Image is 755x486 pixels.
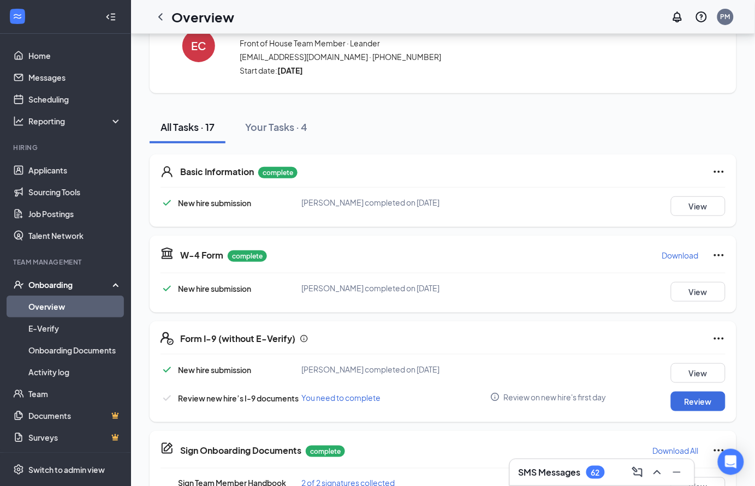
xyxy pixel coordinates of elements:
span: [PERSON_NAME] completed on [DATE] [302,283,440,293]
span: [PERSON_NAME] completed on [DATE] [302,197,440,207]
a: Team [28,383,122,405]
h3: SMS Messages [519,466,581,478]
p: Download All [653,445,699,456]
a: Scheduling [28,88,122,110]
svg: Ellipses [712,332,726,345]
button: View [671,282,726,302]
p: complete [228,250,267,262]
p: Download [662,250,699,261]
svg: Checkmark [160,392,174,405]
button: ComposeMessage [629,464,646,481]
div: PM [721,12,730,21]
div: 62 [591,468,600,477]
svg: Collapse [105,11,116,22]
div: Reporting [28,116,122,127]
div: All Tasks · 17 [160,120,215,134]
a: E-Verify [28,317,122,339]
svg: ChevronUp [651,466,664,479]
svg: User [160,165,174,178]
a: Messages [28,67,122,88]
h4: EC [191,42,206,50]
svg: Ellipses [712,249,726,262]
button: View [671,363,726,383]
a: Sourcing Tools [28,181,122,203]
div: Hiring [13,143,120,152]
button: Review [671,392,726,411]
span: Start date: [240,65,594,76]
svg: Checkmark [160,363,174,376]
a: SurveysCrown [28,427,122,448]
button: View [671,196,726,216]
a: Job Postings [28,203,122,225]
button: ChevronUp [649,464,666,481]
span: [EMAIL_ADDRESS][DOMAIN_NAME] · [PHONE_NUMBER] [240,51,594,62]
a: Talent Network [28,225,122,247]
span: Review new hire’s I-9 documents [178,393,299,403]
p: complete [258,167,298,178]
svg: Ellipses [712,444,726,457]
a: Overview [28,296,122,317]
svg: TaxGovernmentIcon [160,247,174,260]
h5: Form I-9 (without E-Verify) [180,333,295,345]
div: Open Intercom Messenger [718,449,744,475]
p: complete [306,446,345,457]
svg: Settings [13,464,24,475]
button: Minimize [668,464,686,481]
svg: Info [490,392,500,402]
a: DocumentsCrown [28,405,122,427]
h5: W-4 Form [180,249,223,261]
div: Your Tasks · 4 [245,120,307,134]
button: Download [662,247,699,264]
div: Onboarding [28,279,112,290]
a: Home [28,45,122,67]
div: Switch to admin view [28,464,105,475]
svg: FormI9EVerifyIcon [160,332,174,345]
h5: Basic Information [180,166,254,178]
button: EC [171,15,226,76]
svg: UserCheck [13,279,24,290]
span: [PERSON_NAME] completed on [DATE] [302,364,440,374]
span: New hire submission [178,198,251,208]
strong: [DATE] [277,65,303,75]
svg: Notifications [671,10,684,23]
span: New hire submission [178,284,251,293]
span: You need to complete [302,393,381,403]
svg: Analysis [13,116,24,127]
svg: QuestionInfo [695,10,708,23]
svg: ComposeMessage [631,466,644,479]
span: New hire submission [178,365,251,375]
svg: CompanyDocumentIcon [160,442,174,455]
a: Applicants [28,159,122,181]
svg: Ellipses [712,165,726,178]
h5: Sign Onboarding Documents [180,445,301,457]
div: Team Management [13,257,120,267]
svg: Minimize [670,466,683,479]
svg: Checkmark [160,282,174,295]
svg: Checkmark [160,196,174,209]
svg: WorkstreamLogo [12,11,23,22]
a: Onboarding Documents [28,339,122,361]
span: Review on new hire's first day [504,392,607,403]
span: Front of House Team Member · Leander [240,38,594,49]
a: Activity log [28,361,122,383]
button: Download All [652,442,699,459]
svg: Info [300,334,308,343]
h1: Overview [171,8,234,26]
svg: ChevronLeft [154,10,167,23]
